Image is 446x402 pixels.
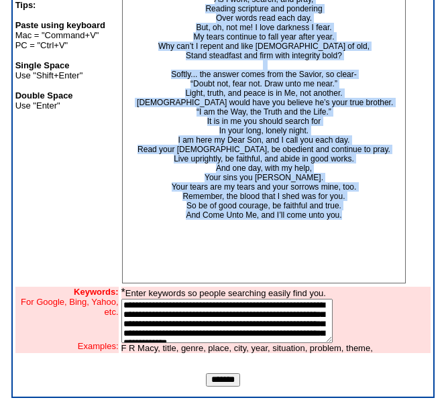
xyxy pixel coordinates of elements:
div: Decrease Indent [205,17,221,33]
div: Select All [182,1,199,17]
img: spacer.gif [101,4,112,15]
p: In your long, lonely night. [3,126,279,135]
div: Text Color [177,33,199,50]
img: spacer.gif [34,4,44,15]
img: spacer.gif [117,4,128,15]
b: Paste using keyboard [15,20,105,30]
div: Underline [47,17,63,33]
p: Your sins you [PERSON_NAME]. [3,173,279,182]
td: Font [15,34,36,50]
img: spacer.gif [69,20,80,31]
p: Reading scripture and pondering [3,4,279,13]
div: Bold [15,17,31,33]
font: Use "Shift+Enter" Use "Enter" [15,60,83,111]
img: spacer.gif [185,4,196,15]
p: Your tears are my tears and your sorrows mine, too. [3,182,279,192]
b: Double Space [15,90,73,100]
img: spacer.gif [50,4,60,15]
img: spacer.gif [201,36,212,47]
div: Insert/Remove Bulleted List [186,17,202,33]
div: Italic [31,17,47,33]
img: toolbar.buttonarrow.gif [192,41,196,43]
p: But, oh, not me! I love darkness I fear. [3,23,279,32]
div: Center Justify [118,17,134,33]
td: Collapse Toolbar [1,1,10,50]
img: spacer.gif [166,4,176,15]
img: spacer.gif [208,20,219,31]
p: Stand steadfast and firm with integrity bold? [3,51,279,60]
td: Size [105,34,125,50]
div: Block Justify [150,17,166,33]
div: Show Blocks [31,1,47,17]
div: Paste [99,1,115,17]
div: Left Justify [102,17,118,33]
b: Single Space [15,60,70,70]
p: “I am the Way, the Truth and the Life.” [3,107,279,117]
img: spacer.gif [105,20,115,31]
img: spacer.gif [17,20,28,31]
img: spacer.gif [50,20,60,31]
img: spacer.gif [150,4,160,15]
p: Softly... the answer comes from the Savior, so clear- [3,70,279,79]
img: spacer.gif [85,20,96,31]
p: And one day, with my help, [3,163,279,173]
img: spacer.gif [153,20,164,31]
p: Remember, the blood that I shed was for you. [3,192,279,201]
p: So be of good courage, be faithful and true. [3,201,279,210]
div: Insert/Edit Table [215,1,231,17]
p: Over words read each day. [3,13,279,23]
div: Copy [82,1,99,17]
div: Undo [147,1,163,17]
div: Remove Link [82,17,99,33]
div: Source [231,1,272,17]
img: spacer.gif [133,4,144,15]
div: Redo [163,1,179,17]
img: toolbar.buttonarrow.gif [214,41,217,43]
p: And Come Unto Me, and I’ll come unto you. [3,210,279,220]
div: Background Color [199,33,220,50]
font: Keywords: [74,287,118,297]
font: Enter keywords so people searching easily find you. F R Macy, title, genre, place, city, year, si... [121,288,373,353]
p: Live uprightly, be faithful, and abide in good works. [3,154,279,163]
p: My tears continue to fall year after year. [3,32,279,42]
div: Remove Format [199,1,215,17]
img: spacer.gif [34,20,44,31]
div: Cut [66,1,82,17]
p: “Doubt not, fear not. Draw unto me near.” [3,79,279,88]
img: spacer.gif [85,4,96,15]
div: Right Justify [134,17,150,33]
div: Check Spelling [47,1,63,17]
p: Light, truth, and peace is in Me, not another. [3,88,279,98]
p: Read your [DEMOGRAPHIC_DATA], be obedient and continue to pray. [3,145,279,154]
div: Insert/Remove Numbered List [170,17,186,33]
img: spacer.gif [233,4,244,15]
img: spacer.gif [180,36,190,47]
div: Preview [15,1,31,17]
div: Paste from Word [131,1,147,17]
img: spacer.gif [188,20,199,31]
td: Source [246,2,270,17]
p: I am here my Dear Son, and I call you each day. [3,135,279,145]
font: For Google, Bing, Yahoo, etc. [21,297,119,317]
img: spacer.gif [17,4,28,15]
p: [DEMOGRAPHIC_DATA] would have you believe he’s your true brother. [3,98,279,107]
img: spacer.gif [217,4,228,15]
img: spacer.gif [172,20,183,31]
font: Examples: [78,341,119,351]
div: Insert/Edit Link [66,17,82,33]
p: Why can’t I repent and like [DEMOGRAPHIC_DATA] of old, [3,42,279,51]
div: Paste as plain text [115,1,131,17]
img: spacer.gif [137,20,148,31]
img: spacer.gif [201,4,212,15]
img: spacer.gif [121,20,131,31]
img: spacer.gif [69,4,80,15]
img: spacer.gif [224,20,235,31]
div: Increase Indent [221,17,237,33]
p: It is in me you should search for [3,117,279,126]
